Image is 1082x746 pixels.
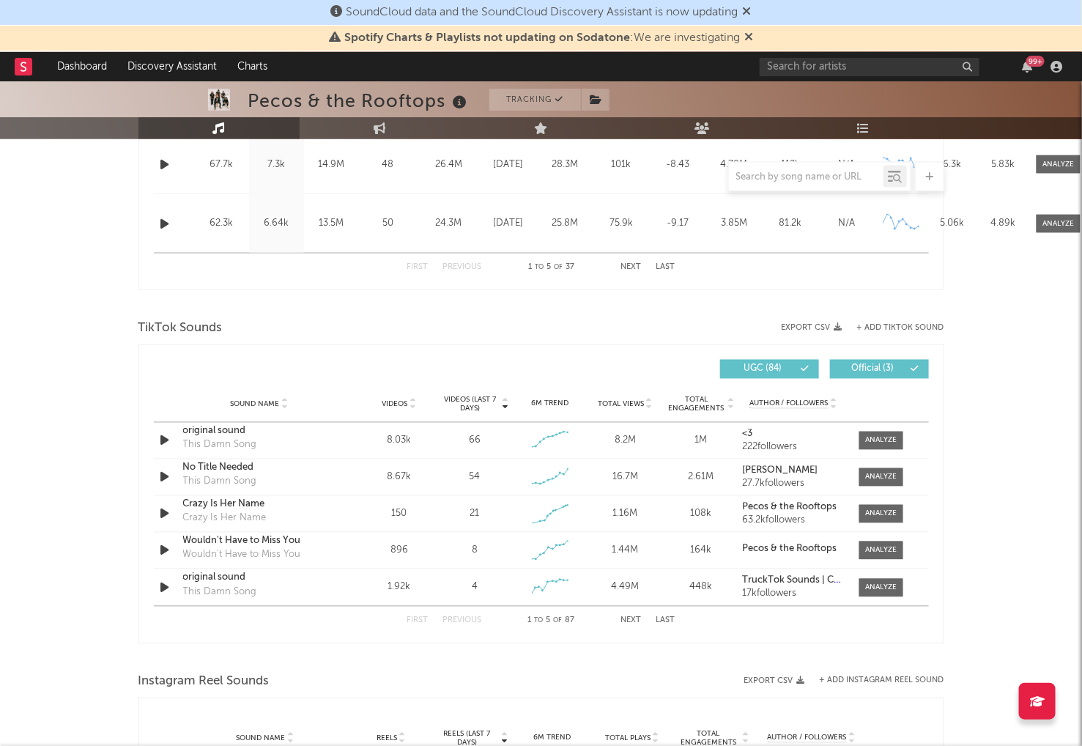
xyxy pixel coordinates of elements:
div: 26.4M [421,158,477,172]
button: Export CSV [782,323,842,332]
div: 896 [366,544,434,558]
span: Dismiss [744,32,753,44]
span: Dismiss [743,7,752,18]
div: 222 followers [742,443,844,453]
div: 75.9k [597,216,646,231]
span: Author / Followers [749,399,829,409]
div: This Damn Song [183,586,257,600]
div: 448k [667,580,735,595]
div: Crazy Is Her Name [183,512,267,526]
div: 4 [472,580,478,595]
div: -8.43 [653,158,703,172]
div: + Add Instagram Reel Sound [805,676,944,684]
span: UGC ( 84 ) [730,365,797,374]
div: 6M Trend [516,399,584,410]
a: TruckTok Sounds | Caden💜 [742,576,844,586]
div: 27.7k followers [742,479,844,490]
div: 6.3k [930,158,974,172]
div: 1 5 87 [511,613,592,630]
span: Total Engagements [667,396,726,413]
strong: <3 [742,429,752,439]
div: 8.67k [366,470,434,485]
div: 1.16M [591,507,659,522]
div: 101k [597,158,646,172]
div: 8.03k [366,434,434,448]
div: 50 [363,216,414,231]
span: Videos (last 7 days) [440,396,500,413]
div: 7.3k [253,158,300,172]
div: N/A [823,158,872,172]
button: First [407,264,429,272]
div: 4.89k [982,216,1026,231]
div: 164k [667,544,735,558]
div: 112k [766,158,815,172]
button: + Add TikTok Sound [842,324,944,332]
button: + Add Instagram Reel Sound [820,676,944,684]
div: Wouldn't Have to Miss You [183,548,301,563]
div: 63.2k followers [742,516,844,526]
div: This Damn Song [183,438,257,453]
strong: TruckTok Sounds | Caden💜 [742,576,867,586]
div: 4.78M [710,158,759,172]
div: Pecos & the Rooftops [248,89,471,113]
button: Previous [443,264,482,272]
div: original sound [183,424,336,439]
div: 3.85M [710,216,759,231]
a: original sound [183,571,336,586]
a: Pecos & the Rooftops [742,544,844,555]
span: Sound Name [231,400,280,409]
button: Official(3) [830,360,929,379]
span: : We are investigating [344,32,740,44]
div: 150 [366,507,434,522]
div: 25.8M [541,216,590,231]
span: of [554,618,563,624]
button: First [407,617,429,625]
div: 1.44M [591,544,659,558]
a: Crazy Is Her Name [183,498,336,512]
div: 48 [363,158,414,172]
div: Wouldn't Have to Miss You [183,534,336,549]
div: 99 + [1026,56,1045,67]
strong: Pecos & the Rooftops [742,544,837,554]
button: Last [656,617,675,625]
strong: [PERSON_NAME] [742,466,818,476]
div: 24.3M [421,216,477,231]
div: [DATE] [484,216,533,231]
span: Spotify Charts & Playlists not updating on Sodatone [344,32,630,44]
span: Official ( 3 ) [840,365,907,374]
div: 8 [472,544,478,558]
div: 5.06k [930,216,974,231]
div: 17k followers [742,589,844,599]
div: 81.2k [766,216,815,231]
span: Instagram Reel Sounds [138,673,270,690]
div: This Damn Song [183,475,257,490]
span: SoundCloud data and the SoundCloud Discovery Assistant is now updating [347,7,738,18]
input: Search for artists [760,58,979,76]
a: No Title Needed [183,461,336,476]
div: 13.5M [308,216,355,231]
div: 2.61M [667,470,735,485]
button: 99+ [1022,61,1032,73]
div: 54 [469,470,480,485]
span: to [535,618,544,624]
input: Search by song name or URL [729,171,883,183]
span: to [535,265,544,271]
span: TikTok Sounds [138,320,223,337]
span: Total Views [598,400,644,409]
div: 14.9M [308,158,355,172]
div: 67.7k [198,158,245,172]
a: Dashboard [47,52,117,81]
div: 16.7M [591,470,659,485]
button: Last [656,264,675,272]
span: Sound Name [236,734,285,743]
div: N/A [823,216,872,231]
div: -9.17 [653,216,703,231]
div: 28.3M [541,158,590,172]
button: Export CSV [744,676,805,685]
button: Tracking [489,89,581,111]
div: 4.49M [591,580,659,595]
div: 21 [470,507,479,522]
